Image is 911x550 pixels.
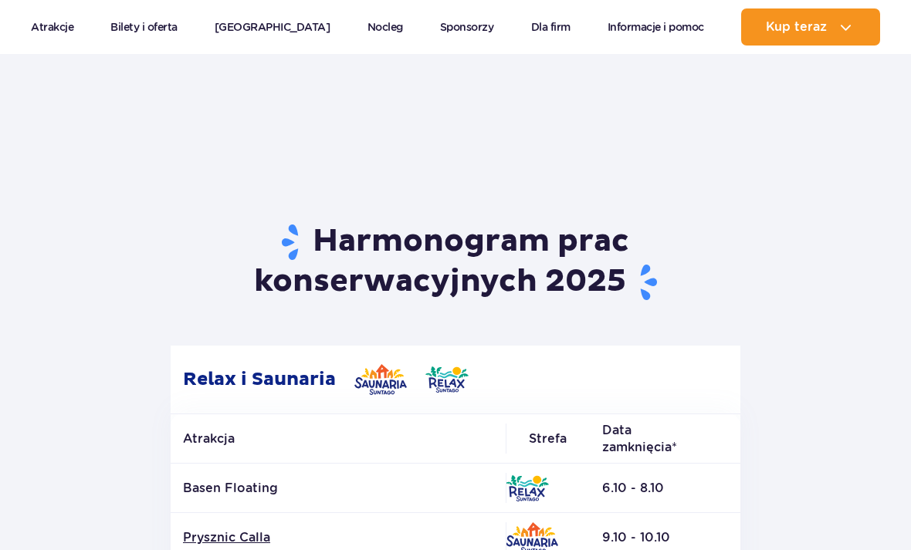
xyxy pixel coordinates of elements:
a: Bilety i oferta [110,8,178,46]
a: Atrakcje [31,8,73,46]
a: [GEOGRAPHIC_DATA] [215,8,330,46]
a: Nocleg [367,8,403,46]
th: Strefa [506,414,590,464]
a: Informacje i pomoc [608,8,704,46]
th: Atrakcja [171,414,506,464]
td: 6.10 - 8.10 [590,464,740,513]
span: Kup teraz [766,20,827,34]
a: Dla firm [531,8,571,46]
a: Sponsorzy [440,8,494,46]
img: Relax [425,366,469,393]
img: Relax [506,475,549,501]
h1: Harmonogram prac konserwacyjnych 2025 [171,222,740,302]
a: Prysznic Calla [183,529,493,546]
img: Saunaria [354,364,407,395]
button: Kup teraz [741,8,880,46]
p: Basen Floating [183,480,493,497]
th: Data zamknięcia* [590,414,740,464]
h2: Relax i Saunaria [171,346,740,413]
